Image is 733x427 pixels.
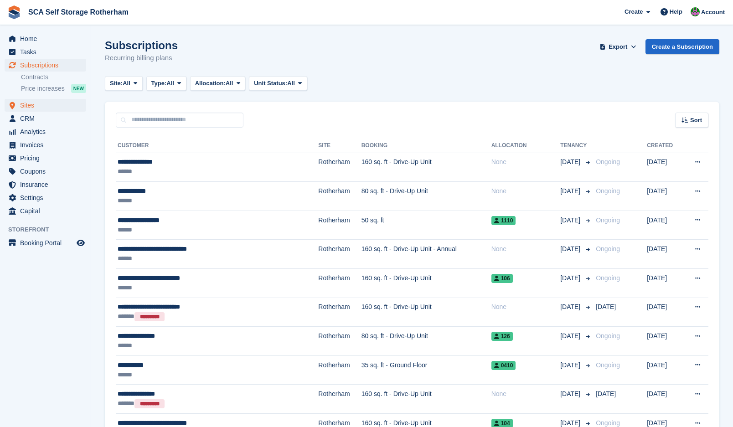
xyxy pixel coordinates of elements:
a: menu [5,46,86,58]
a: menu [5,112,86,125]
td: [DATE] [647,355,682,385]
button: Site: All [105,76,143,91]
p: Recurring billing plans [105,53,178,63]
span: Tasks [20,46,75,58]
td: Rotherham [318,355,361,385]
span: Ongoing [596,419,620,427]
span: Settings [20,191,75,204]
span: All [226,79,233,88]
td: 80 sq. ft - Drive-Up Unit [361,327,491,356]
td: Rotherham [318,269,361,298]
th: Customer [116,139,318,153]
span: Ongoing [596,361,620,369]
button: Export [598,39,638,54]
td: Rotherham [318,211,361,240]
td: Rotherham [318,385,361,414]
span: [DATE] [560,302,582,312]
span: Ongoing [596,158,620,165]
a: menu [5,237,86,249]
img: stora-icon-8386f47178a22dfd0bd8f6a31ec36ba5ce8667c1dd55bd0f319d3a0aa187defe.svg [7,5,21,19]
div: None [491,244,561,254]
a: menu [5,125,86,138]
a: Preview store [75,237,86,248]
a: Create a Subscription [645,39,719,54]
a: menu [5,152,86,165]
div: None [491,302,561,312]
span: Ongoing [596,274,620,282]
span: [DATE] [596,390,616,397]
td: Rotherham [318,182,361,211]
th: Allocation [491,139,561,153]
img: Sarah Race [691,7,700,16]
span: Create [625,7,643,16]
td: [DATE] [647,211,682,240]
span: All [287,79,295,88]
button: Unit Status: All [249,76,307,91]
a: menu [5,32,86,45]
span: Type: [151,79,167,88]
td: [DATE] [647,182,682,211]
span: Sites [20,99,75,112]
a: menu [5,191,86,204]
td: [DATE] [647,240,682,269]
span: Account [701,8,725,17]
span: Unit Status: [254,79,287,88]
span: Coupons [20,165,75,178]
span: CRM [20,112,75,125]
a: menu [5,99,86,112]
td: [DATE] [647,153,682,182]
td: 160 sq. ft - Drive-Up Unit - Annual [361,240,491,269]
span: [DATE] [560,360,582,370]
span: [DATE] [560,157,582,167]
td: 160 sq. ft - Drive-Up Unit [361,385,491,414]
span: Ongoing [596,187,620,195]
span: Booking Portal [20,237,75,249]
span: Insurance [20,178,75,191]
div: None [491,186,561,196]
span: Price increases [21,84,65,93]
span: Export [609,42,627,51]
a: menu [5,205,86,217]
span: All [123,79,130,88]
span: Ongoing [596,332,620,340]
td: Rotherham [318,153,361,182]
span: Storefront [8,225,91,234]
td: 80 sq. ft - Drive-Up Unit [361,182,491,211]
span: [DATE] [596,303,616,310]
span: 1110 [491,216,516,225]
span: [DATE] [560,273,582,283]
a: SCA Self Storage Rotherham [25,5,132,20]
button: Allocation: All [190,76,246,91]
span: Allocation: [195,79,226,88]
button: Type: All [146,76,186,91]
a: menu [5,165,86,178]
div: NEW [71,84,86,93]
span: Invoices [20,139,75,151]
span: Ongoing [596,216,620,224]
span: Site: [110,79,123,88]
h1: Subscriptions [105,39,178,51]
td: [DATE] [647,327,682,356]
th: Tenancy [560,139,592,153]
td: Rotherham [318,240,361,269]
td: 35 sq. ft - Ground Floor [361,355,491,385]
a: menu [5,139,86,151]
td: 160 sq. ft - Drive-Up Unit [361,153,491,182]
span: Ongoing [596,245,620,252]
span: [DATE] [560,186,582,196]
th: Created [647,139,682,153]
a: menu [5,178,86,191]
a: Price increases NEW [21,83,86,93]
td: [DATE] [647,298,682,327]
th: Booking [361,139,491,153]
div: None [491,157,561,167]
span: 0410 [491,361,516,370]
td: [DATE] [647,385,682,414]
span: [DATE] [560,216,582,225]
a: Contracts [21,73,86,82]
span: Sort [690,116,702,125]
td: Rotherham [318,327,361,356]
td: Rotherham [318,298,361,327]
span: 126 [491,332,513,341]
span: Home [20,32,75,45]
